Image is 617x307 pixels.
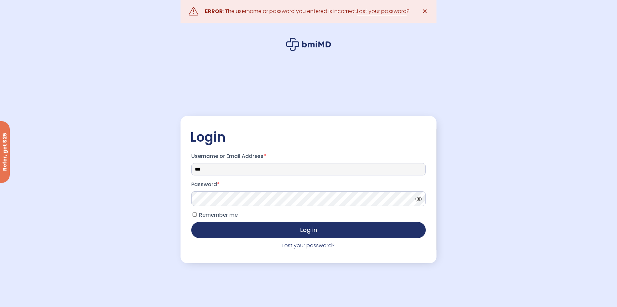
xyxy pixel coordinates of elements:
span: Remember me [199,211,238,219]
div: : The username or password you entered is incorrect. ? [205,7,409,16]
label: Password [191,179,425,190]
strong: ERROR [205,7,223,15]
button: Log in [191,222,425,238]
input: Remember me [193,212,197,217]
h2: Login [190,129,426,145]
a: ✕ [419,5,432,18]
a: Lost your password? [282,242,335,249]
label: Username or Email Address [191,151,425,161]
a: Lost your password [357,7,407,15]
span: ✕ [422,7,428,16]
